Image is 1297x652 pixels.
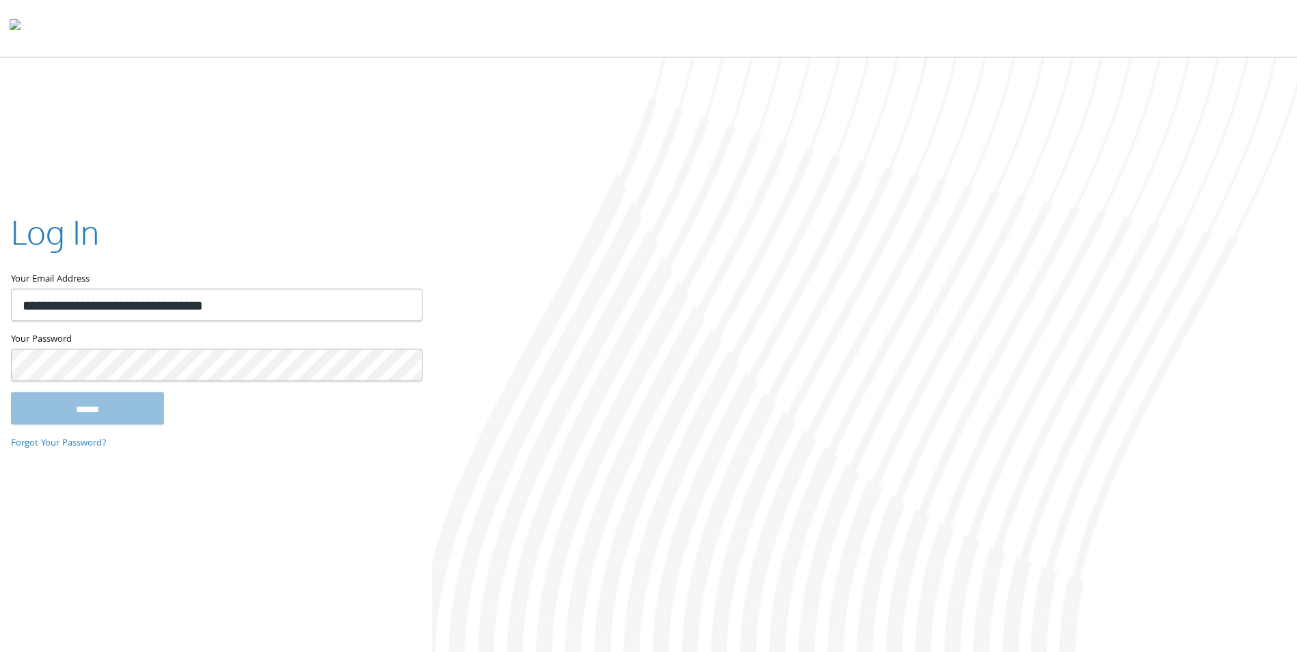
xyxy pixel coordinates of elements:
label: Your Password [11,332,421,349]
keeper-lock: Open Keeper Popup [395,297,412,313]
h2: Log In [11,209,99,255]
keeper-lock: Open Keeper Popup [395,357,412,373]
a: Forgot Your Password? [11,437,107,452]
img: todyl-logo-dark.svg [10,14,21,42]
